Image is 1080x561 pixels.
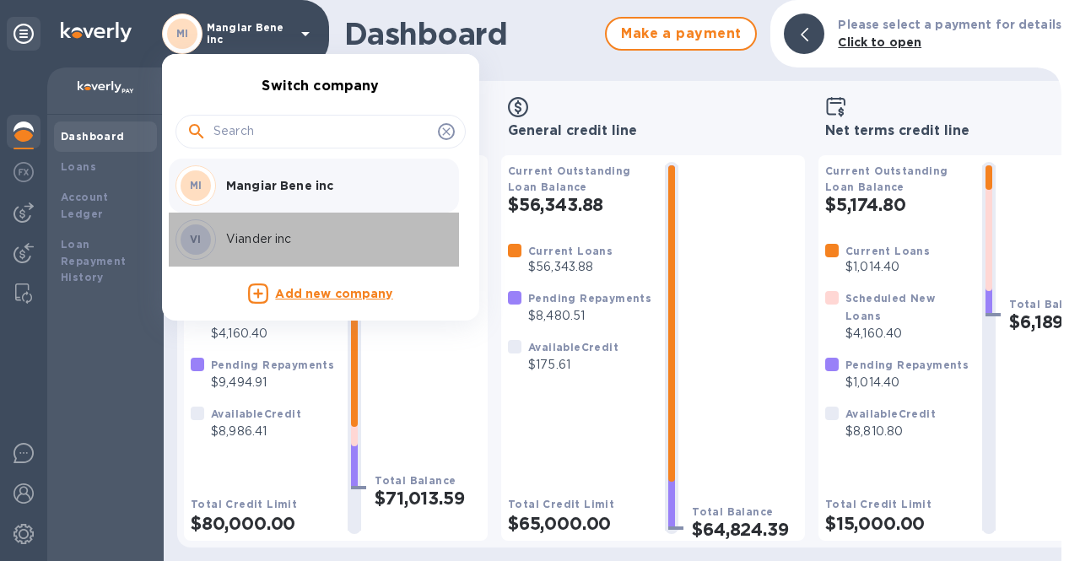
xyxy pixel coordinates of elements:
p: Add new company [275,285,392,304]
b: MI [190,179,202,191]
p: Mangiar Bene inc [226,177,439,194]
b: VI [190,233,202,245]
p: Viander inc [226,230,439,248]
input: Search [213,119,431,144]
